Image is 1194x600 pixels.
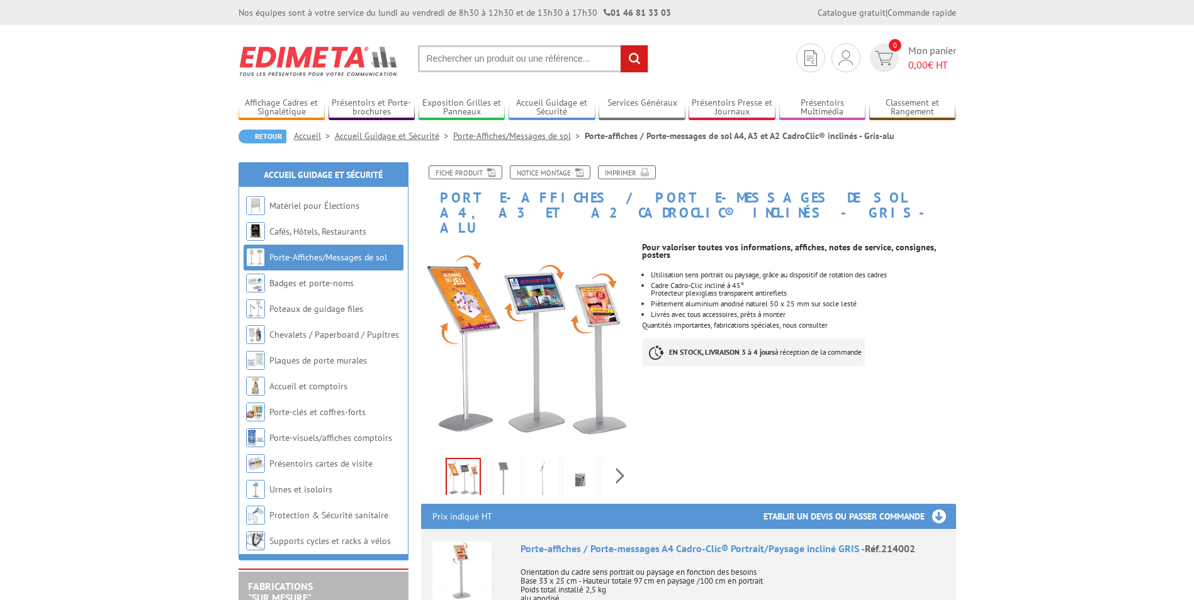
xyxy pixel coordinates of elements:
[432,504,492,529] p: Prix indiqué HT
[642,236,965,379] div: Quantités importantes, fabrications spéciales, nous consulter
[526,460,556,499] img: porte_affiches_214002_214003_profil.jpg
[818,6,956,19] div: |
[246,454,265,473] img: Présentoirs cartes de visite
[246,403,265,421] img: Porte-clés et coffres-forts
[614,465,626,486] span: Next
[269,458,373,469] a: Présentoirs cartes de visite
[246,377,265,396] img: Accueil et comptoirs
[598,165,656,179] a: Imprimer
[651,271,955,279] p: Utilisation sens portrait ou paysage, grâce au dispositif de rotation des cadres
[669,347,775,357] strong: EN STOCK, LIVRAISON 3 à 4 jours
[239,6,671,19] div: Nos équipes sont à votre service du lundi au vendredi de 8h30 à 12h30 et de 13h30 à 17h30
[421,242,633,454] img: porte_affiches_214002_214003_214902.jpg
[804,50,817,66] img: devis rapide
[839,50,853,65] img: devis rapide
[487,460,517,499] img: porte_affiches_214002_214003_sans_affiche.jpg
[908,43,956,72] span: Mon panier
[269,381,347,392] a: Accueil et comptoirs
[419,97,505,118] a: Exposition Grilles et Panneaux
[294,130,335,142] a: Accueil
[763,504,956,529] h3: Etablir un devis ou passer commande
[269,277,354,289] a: Badges et porte-noms
[269,535,391,547] a: Supports cycles et racks à vélos
[604,460,634,499] img: 214002_2.jpg
[269,303,363,314] a: Poteaux de guidage files
[779,97,866,118] a: Présentoirs Multimédia
[239,130,286,143] a: Retour
[246,274,265,292] img: Badges et porte-noms
[889,39,901,52] span: 0
[908,58,956,72] span: € HT
[818,7,886,18] a: Catalogue gratuit
[269,200,359,211] a: Matériel pour Élections
[335,130,453,142] a: Accueil Guidage et Sécurité
[875,51,893,65] img: devis rapide
[246,531,265,550] img: Supports cycles et racks à vélos
[447,459,480,498] img: porte_affiches_214002_214003_214902.jpg
[651,282,955,297] li: Cadre Cadro-Clic incliné à 45° Protecteur plexiglass transparent antireflets
[246,222,265,241] img: Cafés, Hôtels, Restaurants
[246,248,265,267] img: Porte-Affiches/Messages de sol
[246,351,265,370] img: Plaques de porte murales
[621,45,648,72] input: rechercher
[269,432,392,443] a: Porte-visuels/affiches comptoirs
[651,311,955,318] li: Livrés avec tous accessoires, prêts à monter
[246,325,265,344] img: Chevalets / Paperboard / Pupitres
[604,7,671,18] strong: 01 46 81 33 03
[429,165,502,179] a: Fiche produit
[239,38,399,84] img: Edimeta
[246,506,265,525] img: Protection & Sécurité sanitaire
[269,329,399,340] a: Chevalets / Paperboard / Pupitres
[867,43,956,72] a: devis rapide 0 Mon panier 0,00€ HT
[269,355,367,366] a: Plaques de porte murales
[329,97,415,118] a: Présentoirs et Porte-brochures
[642,242,936,260] strong: Pour valoriser toutes vos informations, affiches, notes de service, consignes, posters
[246,428,265,447] img: Porte-visuels/affiches comptoirs
[509,97,595,118] a: Accueil Guidage et Sécurité
[689,97,775,118] a: Présentoirs Presse et Journaux
[269,406,366,418] a: Porte-clés et coffres-forts
[521,542,945,556] div: Porte-affiches / Porte-messages A4 Cadro-Clic® Portrait/Paysage incliné GRIS -
[418,45,648,72] input: Rechercher un produit ou une référence...
[269,509,388,521] a: Protection & Sécurité sanitaire
[908,58,928,71] span: 0,00
[239,97,325,118] a: Affichage Cadres et Signalétique
[651,300,955,308] li: Piètement aluminium anodisé naturel 50 x 25 mm sur socle lesté
[565,460,595,499] img: 214002_1.jpg
[869,97,956,118] a: Classement et Rangement
[269,484,332,495] a: Urnes et isoloirs
[642,338,865,366] p: à réception de la commande
[264,169,383,181] a: Accueil Guidage et Sécurité
[510,165,590,179] a: Notice Montage
[887,7,956,18] a: Commande rapide
[269,252,387,263] a: Porte-Affiches/Messages de sol
[865,542,915,555] span: Réf.214002
[246,299,265,318] img: Poteaux de guidage files
[453,130,585,142] a: Porte-Affiches/Messages de sol
[599,97,685,118] a: Services Généraux
[412,165,966,236] h1: Porte-affiches / Porte-messages de sol A4, A3 et A2 CadroClic® inclinés - Gris-alu
[246,196,265,215] img: Matériel pour Élections
[246,480,265,499] img: Urnes et isoloirs
[585,130,894,142] li: Porte-affiches / Porte-messages de sol A4, A3 et A2 CadroClic® inclinés - Gris-alu
[269,226,366,237] a: Cafés, Hôtels, Restaurants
